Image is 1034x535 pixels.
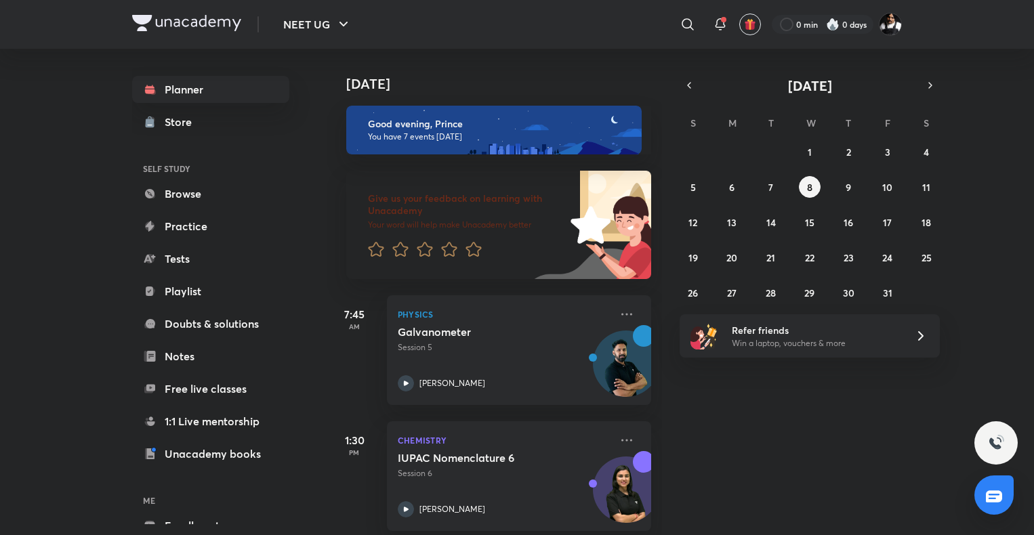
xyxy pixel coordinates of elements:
[883,216,892,229] abbr: October 17, 2025
[721,176,743,198] button: October 6, 2025
[877,247,898,268] button: October 24, 2025
[877,176,898,198] button: October 10, 2025
[846,116,851,129] abbr: Thursday
[132,408,289,435] a: 1:1 Live mentorship
[132,15,241,35] a: Company Logo
[808,146,812,158] abbr: October 1, 2025
[726,251,737,264] abbr: October 20, 2025
[682,211,704,233] button: October 12, 2025
[327,306,381,322] h5: 7:45
[132,76,289,103] a: Planner
[915,211,937,233] button: October 18, 2025
[768,181,773,194] abbr: October 7, 2025
[739,14,761,35] button: avatar
[132,245,289,272] a: Tests
[882,181,892,194] abbr: October 10, 2025
[690,116,696,129] abbr: Sunday
[368,192,566,217] h6: Give us your feedback on learning with Unacademy
[883,286,892,299] abbr: October 31, 2025
[346,76,665,92] h4: [DATE]
[760,282,782,303] button: October 28, 2025
[915,141,937,163] button: October 4, 2025
[132,375,289,402] a: Free live classes
[419,377,485,389] p: [PERSON_NAME]
[915,176,937,198] button: October 11, 2025
[885,146,890,158] abbr: October 3, 2025
[837,247,859,268] button: October 23, 2025
[799,176,821,198] button: October 8, 2025
[924,116,929,129] abbr: Saturday
[799,282,821,303] button: October 29, 2025
[882,251,892,264] abbr: October 24, 2025
[524,171,651,279] img: feedback_image
[837,141,859,163] button: October 2, 2025
[688,216,697,229] abbr: October 12, 2025
[682,247,704,268] button: October 19, 2025
[721,211,743,233] button: October 13, 2025
[721,282,743,303] button: October 27, 2025
[132,15,241,31] img: Company Logo
[837,211,859,233] button: October 16, 2025
[766,251,775,264] abbr: October 21, 2025
[922,181,930,194] abbr: October 11, 2025
[132,180,289,207] a: Browse
[690,322,718,349] img: referral
[729,181,735,194] abbr: October 6, 2025
[594,338,659,403] img: Avatar
[682,176,704,198] button: October 5, 2025
[327,432,381,448] h5: 1:30
[327,448,381,456] p: PM
[398,432,611,448] p: Chemistry
[727,216,737,229] abbr: October 13, 2025
[766,286,776,299] abbr: October 28, 2025
[594,464,659,529] img: Avatar
[744,18,756,30] img: avatar
[805,251,814,264] abbr: October 22, 2025
[760,211,782,233] button: October 14, 2025
[799,247,821,268] button: October 22, 2025
[368,219,566,230] p: Your word will help make Unacademy better
[398,467,611,479] p: Session 6
[846,181,851,194] abbr: October 9, 2025
[727,286,737,299] abbr: October 27, 2025
[988,435,1004,451] img: ttu
[398,325,566,339] h5: Galvanometer
[760,247,782,268] button: October 21, 2025
[877,282,898,303] button: October 31, 2025
[924,146,929,158] abbr: October 4, 2025
[806,116,816,129] abbr: Wednesday
[132,278,289,305] a: Playlist
[877,211,898,233] button: October 17, 2025
[915,247,937,268] button: October 25, 2025
[807,181,812,194] abbr: October 8, 2025
[837,282,859,303] button: October 30, 2025
[398,306,611,322] p: Physics
[132,108,289,135] a: Store
[132,157,289,180] h6: SELF STUDY
[788,77,832,95] span: [DATE]
[846,146,851,158] abbr: October 2, 2025
[805,216,814,229] abbr: October 15, 2025
[690,181,696,194] abbr: October 5, 2025
[721,247,743,268] button: October 20, 2025
[732,337,898,349] p: Win a laptop, vouchers & more
[826,18,840,31] img: streak
[799,141,821,163] button: October 1, 2025
[368,131,629,142] p: You have 7 events [DATE]
[877,141,898,163] button: October 3, 2025
[132,310,289,337] a: Doubts & solutions
[346,106,642,154] img: evening
[732,323,898,337] h6: Refer friends
[132,440,289,467] a: Unacademy books
[804,286,814,299] abbr: October 29, 2025
[688,251,698,264] abbr: October 19, 2025
[922,251,932,264] abbr: October 25, 2025
[419,503,485,515] p: [PERSON_NAME]
[275,11,360,38] button: NEET UG
[922,216,931,229] abbr: October 18, 2025
[699,76,921,95] button: [DATE]
[132,343,289,370] a: Notes
[844,251,854,264] abbr: October 23, 2025
[885,116,890,129] abbr: Friday
[688,286,698,299] abbr: October 26, 2025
